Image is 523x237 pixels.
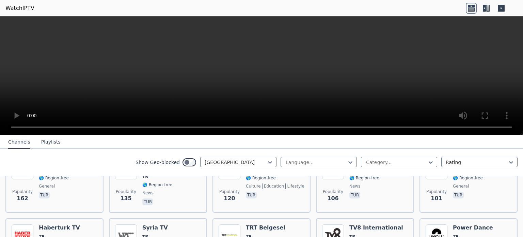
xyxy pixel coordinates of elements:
span: 🌎 Region-free [453,175,483,181]
span: Popularity [12,189,33,194]
span: lifestyle [285,183,304,189]
span: 🌎 Region-free [39,175,69,181]
p: tur [349,192,360,198]
span: news [142,190,153,196]
a: WatchIPTV [5,4,34,12]
span: Popularity [323,189,343,194]
span: 🌎 Region-free [142,182,172,188]
span: Popularity [219,189,240,194]
p: tur [246,192,257,198]
span: TR [142,174,148,179]
p: tur [39,192,50,198]
button: Channels [8,136,30,149]
h6: TRT Belgesel [246,224,285,231]
span: 🌎 Region-free [349,175,379,181]
span: 101 [431,194,442,203]
span: Popularity [426,189,447,194]
p: tur [142,198,153,205]
span: culture [246,183,261,189]
span: 162 [17,194,28,203]
span: 120 [224,194,235,203]
p: tur [453,192,464,198]
span: general [453,183,469,189]
span: general [39,183,55,189]
span: 🌎 Region-free [246,175,276,181]
h6: Syria TV [142,224,172,231]
span: 135 [120,194,131,203]
h6: Power Dance [453,224,493,231]
button: Playlists [41,136,61,149]
h6: Haberturk TV [39,224,80,231]
span: Popularity [116,189,136,194]
label: Show Geo-blocked [136,159,180,166]
h6: TV8 International [349,224,403,231]
span: education [262,183,284,189]
span: news [349,183,360,189]
span: 106 [327,194,338,203]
